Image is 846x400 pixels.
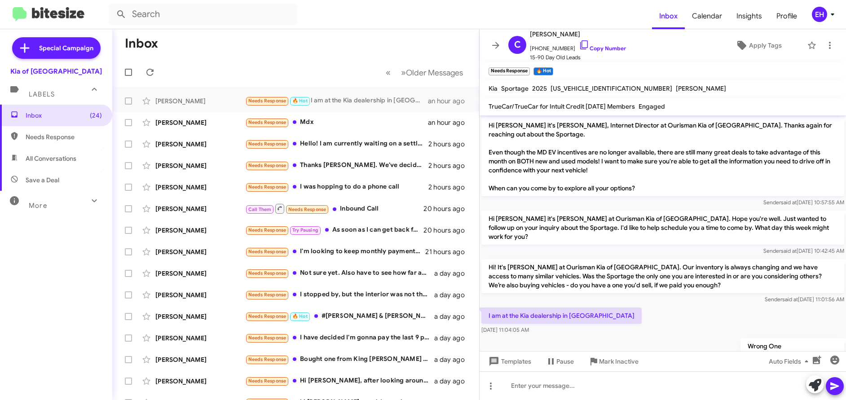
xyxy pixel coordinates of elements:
[248,163,286,168] span: Needs Response
[248,313,286,319] span: Needs Response
[26,176,59,185] span: Save a Deal
[599,353,639,369] span: Mark Inactive
[428,140,472,149] div: 2 hours ago
[434,334,472,343] div: a day ago
[155,312,245,321] div: [PERSON_NAME]
[155,183,245,192] div: [PERSON_NAME]
[125,36,158,51] h1: Inbox
[428,161,472,170] div: 2 hours ago
[676,84,726,92] span: [PERSON_NAME]
[406,68,463,78] span: Older Messages
[245,376,434,386] div: Hi [PERSON_NAME], after looking around at cars, we decided to go with a different model. Thanks f...
[781,199,797,206] span: said at
[155,97,245,105] div: [PERSON_NAME]
[245,139,428,149] div: Hello! I am currently waiting on a settlement from my insurance company and hoping to come check ...
[434,269,472,278] div: a day ago
[434,355,472,364] div: a day ago
[386,67,391,78] span: «
[425,247,472,256] div: 21 hours ago
[245,225,423,235] div: As soon as I can get back from [US_STATE] which will be [DATE]
[29,90,55,98] span: Labels
[763,199,844,206] span: Sender [DATE] 10:57:55 AM
[245,182,428,192] div: I was hopping to do a phone call
[245,117,428,127] div: Mdx
[245,268,434,278] div: Not sure yet. Also have to see how far away you are
[12,37,101,59] a: Special Campaign
[109,4,297,25] input: Search
[481,117,844,196] p: Hi [PERSON_NAME] it's [PERSON_NAME], Internet Director at Ourisman Kia of [GEOGRAPHIC_DATA]. Than...
[480,353,538,369] button: Templates
[155,204,245,213] div: [PERSON_NAME]
[714,37,803,53] button: Apply Tags
[155,226,245,235] div: [PERSON_NAME]
[749,37,782,53] span: Apply Tags
[155,377,245,386] div: [PERSON_NAME]
[396,63,468,82] button: Next
[155,140,245,149] div: [PERSON_NAME]
[90,111,102,120] span: (24)
[579,45,626,52] a: Copy Number
[29,202,47,210] span: More
[481,259,844,293] p: Hi! It's [PERSON_NAME] at Ourisman Kia of [GEOGRAPHIC_DATA]. Our inventory is always changing and...
[652,3,685,29] a: Inbox
[248,249,286,255] span: Needs Response
[481,211,844,245] p: Hi [PERSON_NAME] it's [PERSON_NAME] at Ourisman Kia of [GEOGRAPHIC_DATA]. Hope you're well. Just ...
[434,377,472,386] div: a day ago
[556,353,574,369] span: Pause
[782,296,798,303] span: said at
[245,311,434,321] div: #[PERSON_NAME] & [PERSON_NAME] [PHONE_NUMBER]
[401,67,406,78] span: »
[155,118,245,127] div: [PERSON_NAME]
[155,355,245,364] div: [PERSON_NAME]
[248,335,286,341] span: Needs Response
[428,97,472,105] div: an hour ago
[530,29,626,40] span: [PERSON_NAME]
[533,67,553,75] small: 🔥 Hot
[248,141,286,147] span: Needs Response
[245,354,434,365] div: Bought one from King [PERSON_NAME] in the timeframe I told your salesperson we were going to. Did...
[155,269,245,278] div: [PERSON_NAME]
[685,3,729,29] a: Calendar
[292,313,308,319] span: 🔥 Hot
[804,7,836,22] button: EH
[248,227,286,233] span: Needs Response
[26,132,102,141] span: Needs Response
[487,353,531,369] span: Templates
[763,247,844,254] span: Sender [DATE] 10:42:45 AM
[551,84,672,92] span: [US_VEHICLE_IDENTIFICATION_NUMBER]
[489,67,530,75] small: Needs Response
[581,353,646,369] button: Mark Inactive
[740,338,844,354] p: Wrong One
[155,247,245,256] div: [PERSON_NAME]
[765,296,844,303] span: Sender [DATE] 11:01:56 AM
[481,308,642,324] p: I am at the Kia dealership in [GEOGRAPHIC_DATA]
[245,246,425,257] div: I'm looking to keep monthly payments below 400
[381,63,468,82] nav: Page navigation example
[434,290,472,299] div: a day ago
[423,204,472,213] div: 20 hours ago
[248,207,272,212] span: Call Them
[428,118,472,127] div: an hour ago
[729,3,769,29] a: Insights
[245,96,428,106] div: I am at the Kia dealership in [GEOGRAPHIC_DATA]
[538,353,581,369] button: Pause
[26,154,76,163] span: All Conversations
[248,119,286,125] span: Needs Response
[762,353,819,369] button: Auto Fields
[532,84,547,92] span: 2025
[248,378,286,384] span: Needs Response
[639,102,665,110] span: Engaged
[245,160,428,171] div: Thanks [PERSON_NAME]. We've decided to go in a different direction. Do appreciate your follow up ...
[26,111,102,120] span: Inbox
[248,98,286,104] span: Needs Response
[245,290,434,300] div: I stopped by, but the interior was not the one I wanted
[428,183,472,192] div: 2 hours ago
[781,247,797,254] span: said at
[530,40,626,53] span: [PHONE_NUMBER]
[248,292,286,298] span: Needs Response
[501,84,529,92] span: Sportage
[155,161,245,170] div: [PERSON_NAME]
